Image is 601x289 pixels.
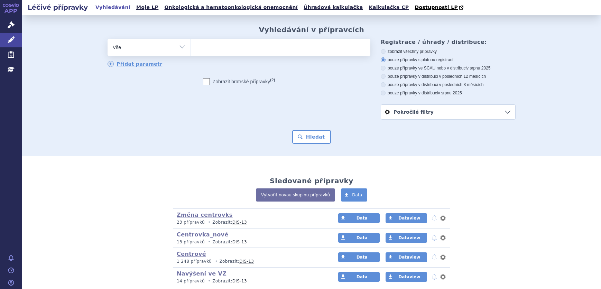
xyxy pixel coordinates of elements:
a: Data [338,233,380,243]
a: Dataview [386,213,427,223]
h2: Vyhledávání v přípravcích [259,26,364,34]
a: Vytvořit novou skupinu přípravků [256,188,335,202]
i: • [206,220,212,225]
span: Data [357,216,368,221]
abbr: (?) [270,78,275,82]
label: pouze přípravky v distribuci [381,90,516,96]
span: 14 přípravků [177,279,205,283]
a: Data [338,272,380,282]
span: Dataview [398,235,420,240]
p: Zobrazit: [177,239,325,245]
p: Zobrazit: [177,259,325,264]
button: nastavení [440,253,446,261]
label: pouze přípravky s platnou registrací [381,57,516,63]
span: Data [357,274,368,279]
a: Kalkulačka CP [367,3,411,12]
a: DIS-13 [232,279,247,283]
a: Vyhledávání [93,3,132,12]
span: 23 přípravků [177,220,205,225]
button: notifikace [431,214,438,222]
label: Zobrazit bratrské přípravky [203,78,275,85]
a: Dataview [386,252,427,262]
span: Dataview [398,255,420,260]
i: • [206,278,212,284]
a: Pokročilé filtry [381,105,515,119]
i: • [206,239,212,245]
button: notifikace [431,253,438,261]
a: Dataview [386,272,427,282]
span: v srpnu 2025 [438,91,462,95]
a: DIS-13 [232,220,247,225]
button: nastavení [440,234,446,242]
label: pouze přípravky ve SCAU nebo v distribuci [381,65,516,71]
a: Dostupnosti LP [413,3,467,12]
span: Dataview [398,216,420,221]
a: Data [341,188,367,202]
button: nastavení [440,273,446,281]
button: notifikace [431,273,438,281]
a: Změna centrovks [177,212,233,218]
span: Dostupnosti LP [415,4,458,10]
button: nastavení [440,214,446,222]
span: 13 přípravků [177,240,205,244]
h3: Registrace / úhrady / distribuce: [381,39,516,45]
a: Centrovka_nové [177,231,229,238]
a: Onkologická a hematoonkologická onemocnění [162,3,300,12]
p: Zobrazit: [177,278,325,284]
a: Moje LP [134,3,160,12]
button: notifikace [431,234,438,242]
a: Data [338,252,380,262]
a: Navýšení ve VZ [177,270,226,277]
button: Hledat [292,130,331,144]
a: Data [338,213,380,223]
span: Data [352,193,362,197]
a: Dataview [386,233,427,243]
span: Data [357,255,368,260]
span: Data [357,235,368,240]
a: DIS-13 [239,259,254,264]
label: zobrazit všechny přípravky [381,49,516,54]
label: pouze přípravky v distribuci v posledních 12 měsících [381,74,516,79]
span: Dataview [398,274,420,279]
span: v srpnu 2025 [466,66,490,71]
span: 1 248 přípravků [177,259,212,264]
p: Zobrazit: [177,220,325,225]
a: Centrové [177,251,206,257]
a: Úhradová kalkulačka [302,3,365,12]
label: pouze přípravky v distribuci v posledních 3 měsících [381,82,516,87]
a: Přidat parametr [108,61,163,67]
h2: Sledované přípravky [270,177,353,185]
a: DIS-13 [232,240,247,244]
h2: Léčivé přípravky [22,2,93,12]
i: • [213,259,219,264]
